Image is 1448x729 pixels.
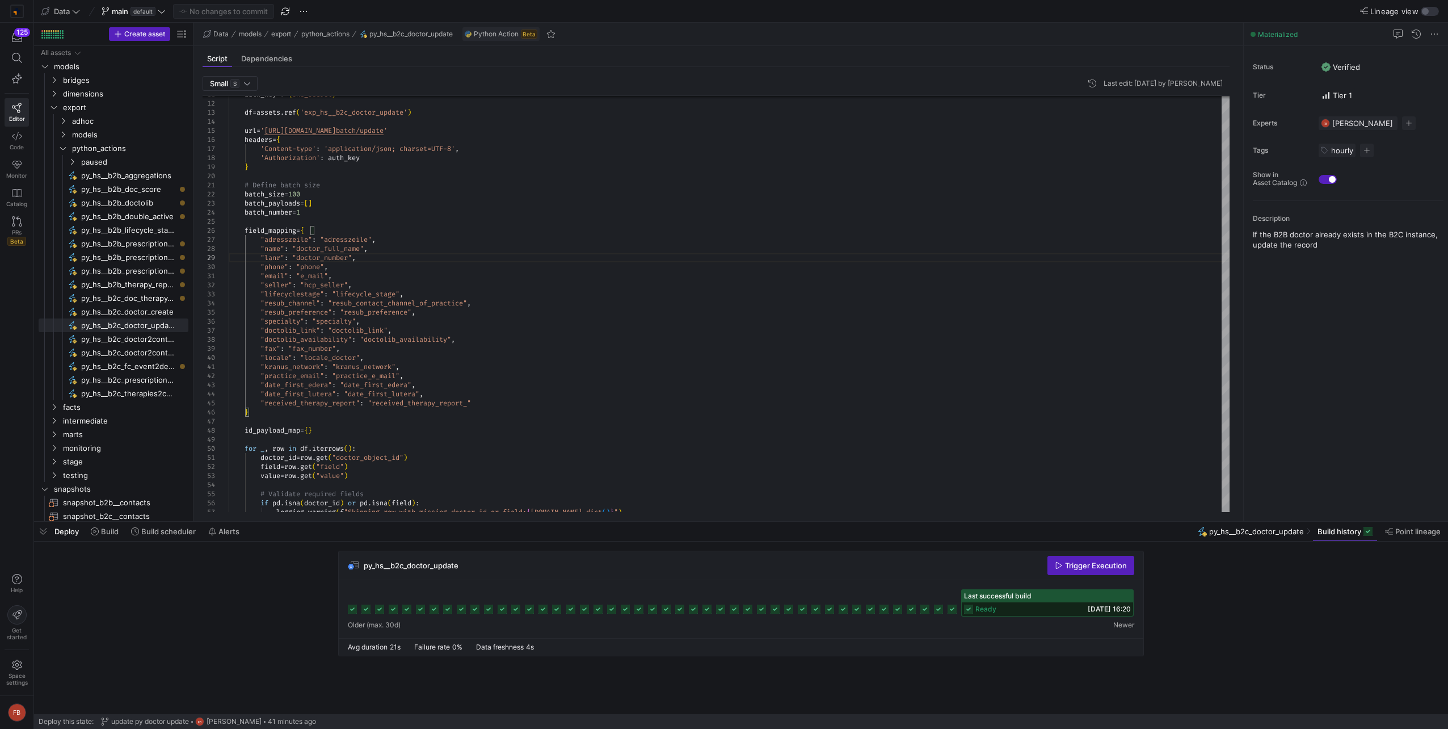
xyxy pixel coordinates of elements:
a: py_hs__b2c_doctor_create​​​​​ [39,305,188,319]
a: snapshot_b2b__contacts​​​​​​​ [39,496,188,509]
span: py_hs__b2c_doctor2contact_delete​​​​​ [81,346,175,359]
span: ' [384,126,388,135]
span: facts [63,401,187,414]
div: Press SPACE to select this row. [39,46,188,60]
span: : [280,344,284,353]
span: : [320,326,324,335]
span: python_actions [72,142,187,155]
span: , [399,290,403,299]
span: Show in Asset Catalog [1253,171,1297,187]
span: Lineage view [1370,7,1418,16]
img: Verified [1321,62,1331,72]
span: "kranus_network" [260,362,324,371]
span: , [352,253,356,262]
span: stage [63,455,187,468]
span: 41 minutes ago [268,718,316,726]
span: py_hs__b2c_doctor_update​​​​​ [81,319,175,332]
span: py_hs__b2b_prescription_update​​​​​ [81,265,175,278]
span: py_hs__b2b_prescription_delete​​​​​ [81,251,175,264]
span: Build history [1317,527,1361,536]
span: : [352,335,356,344]
span: export [63,101,187,114]
span: "phone" [260,262,288,271]
span: "doctolib_availability" [360,335,451,344]
span: models [72,128,187,141]
div: Press SPACE to select this row. [39,182,188,196]
span: 'Authorization' [260,153,320,162]
span: : [316,144,320,153]
div: 30 [203,262,215,271]
span: : [288,262,292,271]
div: 32 [203,280,215,290]
span: models [54,60,187,73]
span: , [356,317,360,326]
button: Point lineage [1380,522,1446,541]
div: Press SPACE to select this row. [39,141,188,155]
span: ' [260,126,264,135]
span: : [304,317,308,326]
span: . [280,108,284,117]
div: Press SPACE to select this row. [39,128,188,141]
span: , [348,280,352,290]
div: Press SPACE to select this row. [39,100,188,114]
span: : [312,235,316,244]
span: : [288,271,292,280]
span: = [272,135,276,144]
span: , [467,299,471,308]
a: py_hs__b2c_doctor_update​​​​​ [39,319,188,332]
span: "hcp_seller" [300,280,348,290]
span: 'exp_hs__b2c_doctor_update' [300,108,407,117]
span: Last successful build [964,592,1032,600]
span: [DATE] 16:20 [1088,605,1131,613]
div: All assets [41,49,71,57]
a: py_hs__b2c_fc_event2deal_create​​​​​ [39,359,188,373]
span: : [320,299,324,308]
span: Data freshness [476,643,524,651]
div: Press SPACE to select this row. [39,155,188,169]
a: py_hs__b2b_prescription_update​​​​​ [39,264,188,278]
a: py_hs__b2b_doc_score​​​​​ [39,182,188,196]
span: Point lineage [1395,527,1441,536]
span: : [324,371,328,380]
span: "doctolib_availability" [260,335,352,344]
span: { [300,226,304,235]
p: Description [1253,215,1443,223]
span: "lifecycle_stage" [332,290,399,299]
span: "lifecyclestage" [260,290,324,299]
span: Small [210,79,228,88]
div: Press SPACE to select this row. [39,210,188,223]
span: py_hs__b2c_doctor2contact_create​​​​​ [81,333,175,346]
div: Press SPACE to select this row. [39,305,188,319]
span: ( [296,108,300,117]
span: py_hs__b2c_doctor_update [369,30,453,38]
span: assets [256,108,280,117]
span: "resub_channel" [260,299,320,308]
span: "doctor_full_name" [292,244,364,253]
span: Dependencies [241,55,292,62]
button: update py doctor updateFB[PERSON_NAME]41 minutes ago [98,714,319,729]
span: "fax" [260,344,280,353]
span: "kranus_network" [332,362,395,371]
div: 18 [203,153,215,162]
span: py_hs__b2b_therapy_reports​​​​​ [81,278,175,291]
a: py_hs__b2b_lifecycle_stage​​​​​ [39,223,188,237]
span: paused [81,156,187,169]
span: = [256,126,260,135]
div: 13 [203,108,215,117]
span: Monitor [6,172,27,179]
div: 28 [203,244,215,253]
span: "locale" [260,353,292,362]
span: , [395,362,399,371]
div: Press SPACE to select this row. [39,196,188,210]
span: Beta [521,30,537,39]
div: Press SPACE to select this row. [39,87,188,100]
span: { [276,135,280,144]
div: Press SPACE to select this row. [39,359,188,373]
div: Press SPACE to select this row. [39,114,188,128]
span: Get started [7,627,27,640]
span: python_actions [301,30,350,38]
button: py_hs__b2c_doctor_update [356,27,456,41]
div: 125 [14,28,30,37]
button: Tier 1 - CriticalTier 1 [1319,88,1355,103]
div: Press SPACE to select this row. [39,278,188,291]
